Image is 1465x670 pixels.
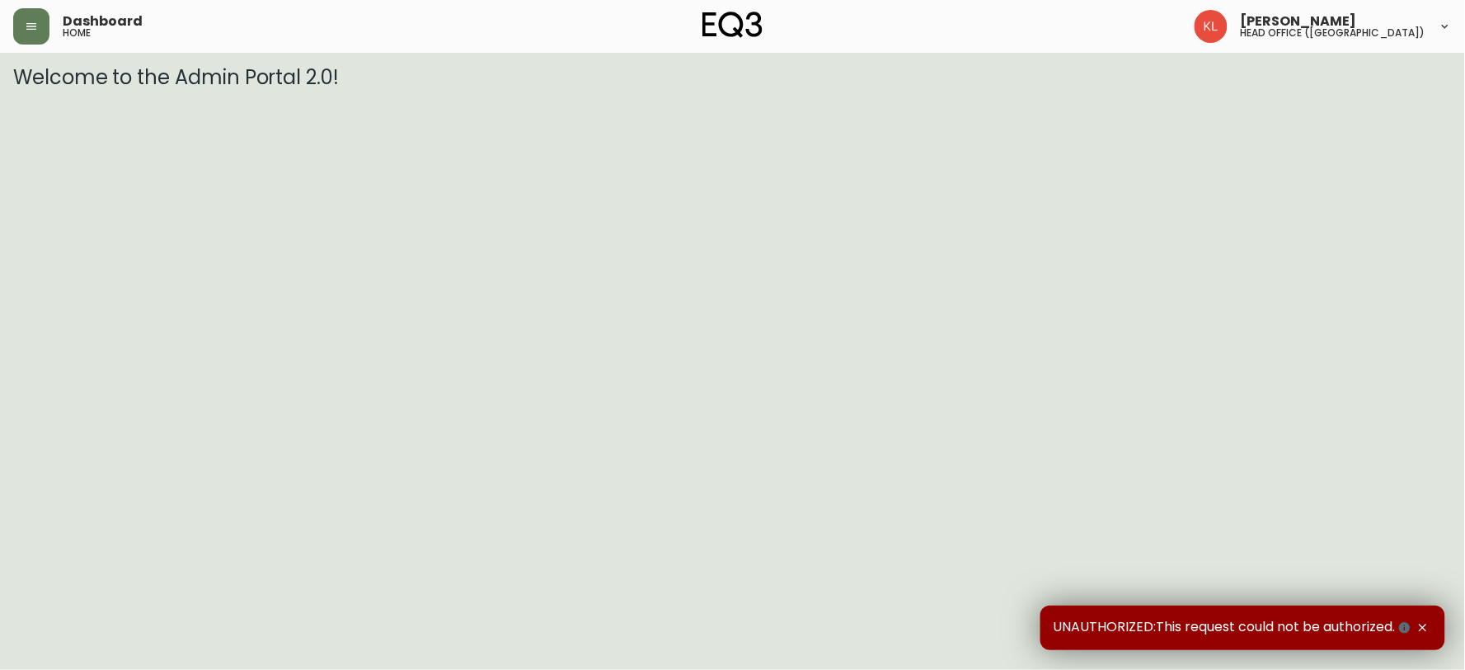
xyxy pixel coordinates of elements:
h5: home [63,28,91,38]
span: Dashboard [63,15,143,28]
span: [PERSON_NAME] [1241,15,1357,28]
span: UNAUTHORIZED:This request could not be authorized. [1054,619,1414,637]
h5: head office ([GEOGRAPHIC_DATA]) [1241,28,1425,38]
img: 2c0c8aa7421344cf0398c7f872b772b5 [1195,10,1228,43]
h3: Welcome to the Admin Portal 2.0! [13,66,1452,89]
img: logo [702,12,763,38]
